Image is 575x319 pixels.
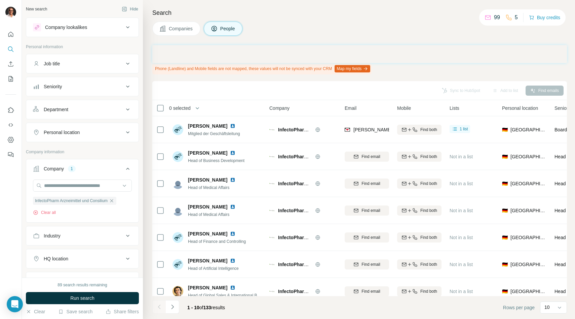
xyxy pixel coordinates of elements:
img: Avatar [172,286,183,297]
span: Find both [420,181,437,187]
div: Seniority [44,83,62,90]
span: Find both [420,288,437,294]
span: Find email [361,261,380,267]
div: Open Intercom Messenger [7,296,23,312]
img: Logo of InfectoPharm Arzneimittel und Consilium [269,208,275,213]
span: [PERSON_NAME] [188,284,227,291]
span: results [187,305,225,310]
span: Seniority [554,105,573,111]
span: Companies [169,25,193,32]
span: Find email [361,208,380,214]
span: Personal location [502,105,538,111]
span: of [199,305,203,310]
span: [PERSON_NAME] [188,177,227,183]
button: Clear all [33,210,56,216]
span: Not in a list [450,181,473,186]
span: Lists [450,105,459,111]
span: 133 [203,305,211,310]
span: Find both [420,208,437,214]
span: Not in a list [450,208,473,213]
button: Find both [397,286,442,296]
div: Job title [44,60,60,67]
div: Company lookalikes [45,24,87,31]
img: LinkedIn logo [230,285,235,290]
button: My lists [5,73,16,85]
button: Save search [58,308,92,315]
span: 🇩🇪 [502,126,508,133]
img: LinkedIn logo [230,150,235,156]
img: Logo of InfectoPharm Arzneimittel und Consilium [269,127,275,132]
button: Use Surfe API [5,119,16,131]
button: Find email [345,286,389,296]
span: [PERSON_NAME] [188,230,227,237]
span: Find email [361,181,380,187]
button: Personal location [26,124,139,140]
button: Run search [26,292,139,304]
span: Head [554,262,566,267]
span: [GEOGRAPHIC_DATA] [510,234,546,241]
div: Department [44,106,68,113]
button: Find email [345,232,389,243]
button: Navigate to next page [166,300,179,314]
span: Rows per page [503,304,535,311]
p: 99 [494,13,500,22]
span: [PERSON_NAME] [188,257,227,264]
span: 0 selected [169,105,191,111]
span: Mobile [397,105,411,111]
img: Logo of InfectoPharm Arzneimittel und Consilium [269,181,275,186]
span: InfectoPharm Arzneimittel und Consilium [278,262,370,267]
p: 10 [544,304,550,311]
span: Head [554,181,566,186]
button: Find email [345,259,389,269]
p: 5 [515,13,518,22]
button: Quick start [5,28,16,40]
button: Industry [26,228,139,244]
div: 1 [68,166,76,172]
span: Head of Medical Affairs [188,212,229,217]
img: Avatar [172,151,183,162]
button: Find email [345,179,389,189]
button: Buy credits [529,13,560,22]
div: Industry [44,232,61,239]
span: Not in a list [450,262,473,267]
button: Company1 [26,161,139,180]
button: Find both [397,179,442,189]
span: Find both [420,154,437,160]
button: Find both [397,125,442,135]
img: LinkedIn logo [230,231,235,236]
span: [GEOGRAPHIC_DATA] [510,153,546,160]
span: InfectoPharm Arzneimittel und Consilium [278,289,370,294]
span: InfectoPharm Arzneimittel und Consilium [35,198,108,204]
div: New search [26,6,47,12]
span: Find email [361,288,380,294]
span: [GEOGRAPHIC_DATA] [510,126,546,133]
div: Company [44,165,64,172]
div: Phone (Landline) and Mobile fields are not mapped, these values will not be synced with your CRM [152,63,372,74]
button: Dashboard [5,134,16,146]
button: Map my fields [335,65,370,72]
span: Email [345,105,356,111]
button: Share filters [106,308,139,315]
button: Clear [26,308,45,315]
span: Head of Artificial Intelligence [188,266,239,271]
button: Use Surfe on LinkedIn [5,104,16,116]
img: Avatar [172,178,183,189]
span: Find email [361,234,380,241]
span: 🇩🇪 [502,234,508,241]
span: [PERSON_NAME] [188,203,227,210]
span: Head [554,235,566,240]
span: Not in a list [450,235,473,240]
img: Avatar [172,124,183,135]
img: Logo of InfectoPharm Arzneimittel und Consilium [269,235,275,240]
span: Head of Medical Affairs [188,185,229,190]
span: [GEOGRAPHIC_DATA] [510,288,546,295]
span: 🇩🇪 [502,261,508,268]
span: Mitglied der Geschäftsleitung [188,131,240,136]
span: Head of Finance and Controlling [188,239,246,244]
button: Hide [117,4,143,14]
span: 🇩🇪 [502,288,508,295]
span: 1 - 10 [187,305,199,310]
button: Annual revenue ($) [26,274,139,290]
span: 🇩🇪 [502,153,508,160]
button: Enrich CSV [5,58,16,70]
